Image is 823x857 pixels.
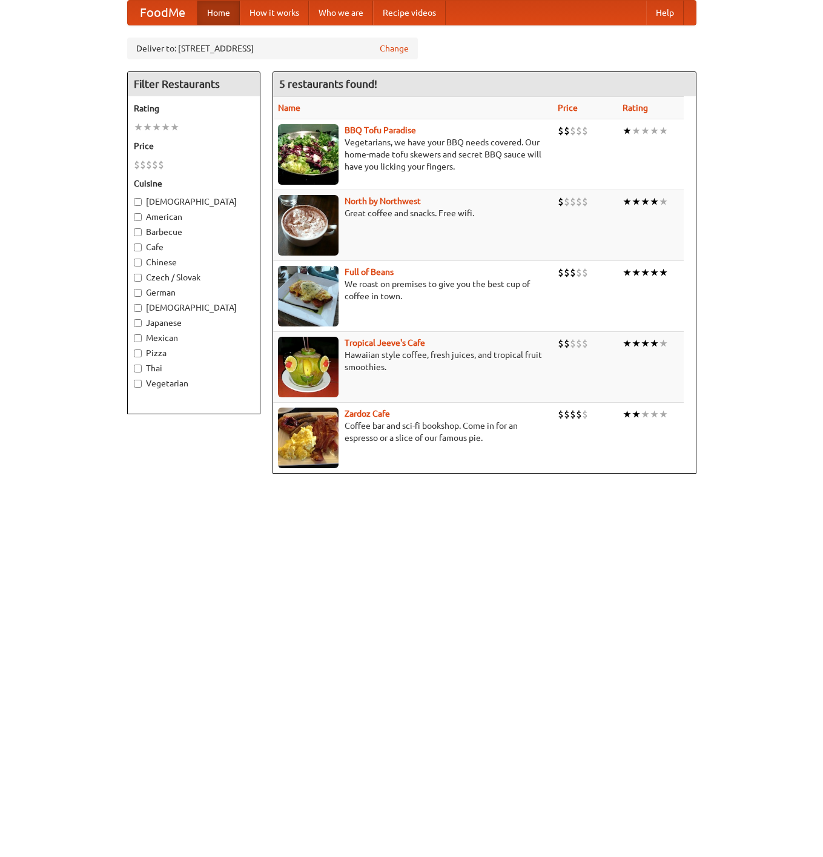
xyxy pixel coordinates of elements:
li: ★ [650,195,659,208]
a: Home [197,1,240,25]
li: $ [564,408,570,421]
li: $ [582,266,588,279]
ng-pluralize: 5 restaurants found! [279,78,377,90]
label: Mexican [134,332,254,344]
input: American [134,213,142,221]
li: ★ [650,337,659,350]
img: jeeves.jpg [278,337,339,397]
a: Help [646,1,684,25]
input: Japanese [134,319,142,327]
li: ★ [659,124,668,137]
li: $ [570,266,576,279]
a: BBQ Tofu Paradise [345,125,416,135]
li: $ [564,337,570,350]
a: How it works [240,1,309,25]
input: [DEMOGRAPHIC_DATA] [134,198,142,206]
label: Thai [134,362,254,374]
li: $ [152,158,158,171]
label: American [134,211,254,223]
li: $ [576,195,582,208]
li: $ [564,266,570,279]
label: German [134,286,254,299]
p: We roast on premises to give you the best cup of coffee in town. [278,278,548,302]
h5: Cuisine [134,177,254,190]
li: ★ [650,266,659,279]
a: North by Northwest [345,196,421,206]
a: Tropical Jeeve's Cafe [345,338,425,348]
li: ★ [161,121,170,134]
li: $ [140,158,146,171]
li: $ [576,337,582,350]
a: Rating [623,103,648,113]
li: $ [570,408,576,421]
li: $ [146,158,152,171]
label: Cafe [134,241,254,253]
li: ★ [623,195,632,208]
img: zardoz.jpg [278,408,339,468]
li: ★ [623,124,632,137]
input: Barbecue [134,228,142,236]
a: Who we are [309,1,373,25]
li: ★ [152,121,161,134]
a: FoodMe [128,1,197,25]
li: ★ [623,408,632,421]
li: ★ [641,124,650,137]
img: tofuparadise.jpg [278,124,339,185]
li: ★ [659,408,668,421]
li: $ [134,158,140,171]
div: Deliver to: [STREET_ADDRESS] [127,38,418,59]
li: $ [582,124,588,137]
h5: Rating [134,102,254,114]
li: ★ [659,195,668,208]
li: $ [576,408,582,421]
h4: Filter Restaurants [128,72,260,96]
input: Vegetarian [134,380,142,388]
li: ★ [632,195,641,208]
li: ★ [623,337,632,350]
li: ★ [641,337,650,350]
li: $ [564,124,570,137]
li: $ [158,158,164,171]
input: Cafe [134,243,142,251]
li: ★ [641,266,650,279]
input: Mexican [134,334,142,342]
li: $ [558,124,564,137]
li: ★ [659,266,668,279]
li: $ [558,266,564,279]
li: ★ [170,121,179,134]
li: $ [558,408,564,421]
input: Chinese [134,259,142,266]
a: Recipe videos [373,1,446,25]
a: Change [380,42,409,55]
label: Czech / Slovak [134,271,254,283]
input: [DEMOGRAPHIC_DATA] [134,304,142,312]
li: ★ [134,121,143,134]
li: ★ [641,408,650,421]
li: $ [570,195,576,208]
li: ★ [650,124,659,137]
label: Chinese [134,256,254,268]
p: Great coffee and snacks. Free wifi. [278,207,548,219]
li: $ [558,337,564,350]
label: [DEMOGRAPHIC_DATA] [134,196,254,208]
img: north.jpg [278,195,339,256]
a: Full of Beans [345,267,394,277]
li: $ [576,266,582,279]
input: Thai [134,365,142,372]
h5: Price [134,140,254,152]
li: $ [576,124,582,137]
label: [DEMOGRAPHIC_DATA] [134,302,254,314]
li: ★ [659,337,668,350]
li: $ [582,337,588,350]
li: ★ [632,124,641,137]
p: Hawaiian style coffee, fresh juices, and tropical fruit smoothies. [278,349,548,373]
b: Zardoz Cafe [345,409,390,419]
li: ★ [632,337,641,350]
li: $ [558,195,564,208]
li: ★ [641,195,650,208]
p: Vegetarians, we have your BBQ needs covered. Our home-made tofu skewers and secret BBQ sauce will... [278,136,548,173]
li: ★ [650,408,659,421]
